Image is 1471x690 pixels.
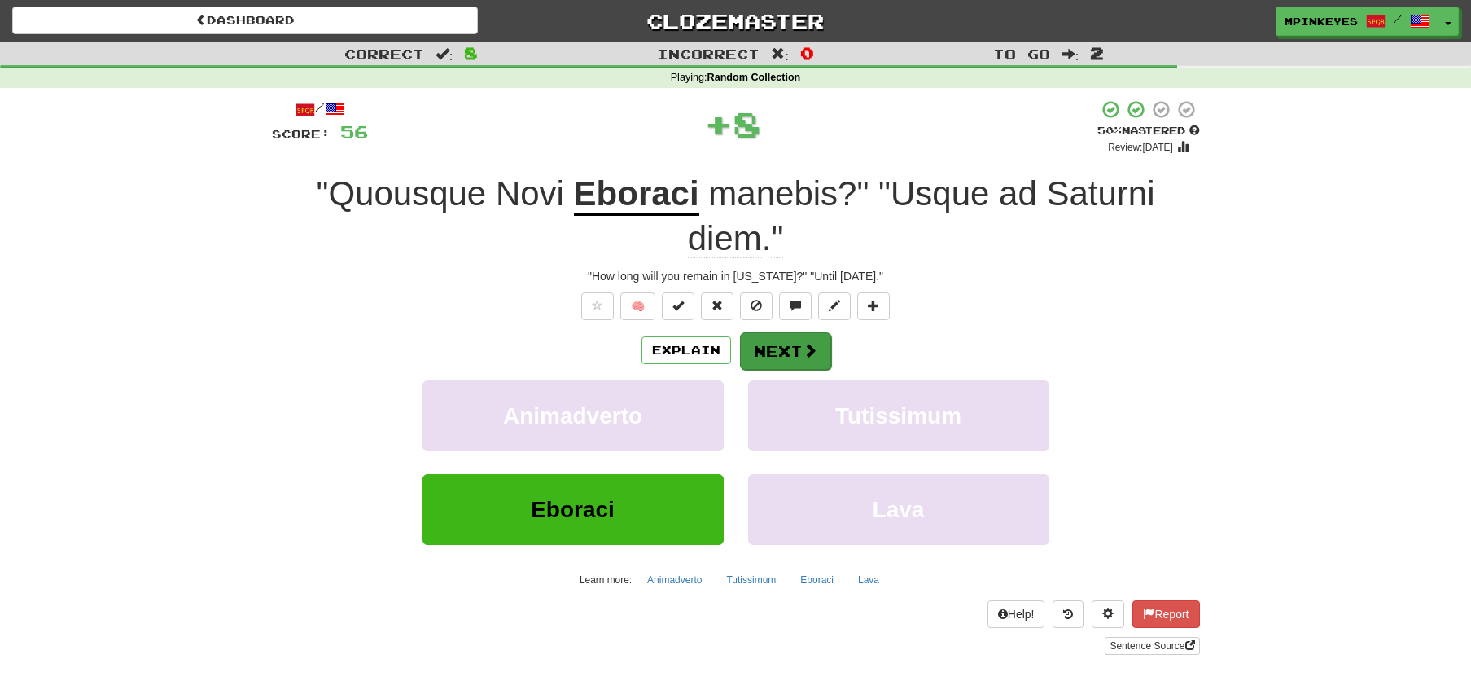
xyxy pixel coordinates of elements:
span: To go [993,46,1050,62]
button: Lava [849,568,888,592]
button: Favorite sentence (alt+f) [581,292,614,320]
button: Discuss sentence (alt+u) [779,292,812,320]
span: 2 [1090,43,1104,63]
button: Reset to 0% Mastered (alt+r) [701,292,733,320]
span: Correct [344,46,424,62]
button: Add to collection (alt+a) [857,292,890,320]
span: Animadverto [503,403,642,429]
small: Review: [DATE] [1108,142,1173,153]
span: / [1394,13,1402,24]
span: Score: [272,127,331,141]
span: Tutissimum [835,403,961,429]
span: 8 [464,43,478,63]
button: Animadverto [422,380,724,451]
button: Lava [748,474,1049,545]
div: / [272,99,368,120]
span: "Usque [878,174,989,213]
span: Saturni [1046,174,1154,213]
button: 🧠 [620,292,655,320]
button: Report [1132,600,1199,628]
a: Clozemaster [502,7,968,35]
span: Novi [496,174,564,213]
div: "How long will you remain in [US_STATE]?" "Until [DATE]." [272,268,1200,284]
span: " [771,219,783,258]
span: Lava [873,497,925,522]
button: Animadverto [638,568,711,592]
span: 8 [733,103,761,144]
span: 56 [340,121,368,142]
div: Mastered [1097,124,1200,138]
button: Edit sentence (alt+d) [818,292,851,320]
button: Eboraci [791,568,843,592]
span: : [436,47,453,61]
button: Next [740,332,831,370]
span: Incorrect [657,46,760,62]
small: Learn more: [580,574,632,586]
u: Eboraci [574,174,699,216]
span: "Quousque [316,174,486,213]
span: ad [999,174,1037,213]
button: Explain [641,336,731,364]
span: ? . [688,174,1155,258]
a: Dashboard [12,7,478,34]
span: Eboraci [531,497,615,522]
span: diem [688,219,762,258]
span: : [771,47,789,61]
span: 0 [800,43,814,63]
span: : [1062,47,1079,61]
button: Tutissimum [748,380,1049,451]
span: + [704,99,733,148]
span: " [856,174,869,213]
button: Round history (alt+y) [1053,600,1084,628]
button: Ignore sentence (alt+i) [740,292,773,320]
button: Set this sentence to 100% Mastered (alt+m) [662,292,694,320]
strong: Random Collection [707,72,801,83]
button: Eboraci [422,474,724,545]
span: manebis [708,174,838,213]
span: mpinkeyes [1285,14,1358,29]
a: Sentence Source [1105,637,1199,655]
button: Help! [987,600,1045,628]
a: mpinkeyes / [1276,7,1438,36]
span: 50 % [1097,124,1122,137]
button: Tutissimum [717,568,785,592]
